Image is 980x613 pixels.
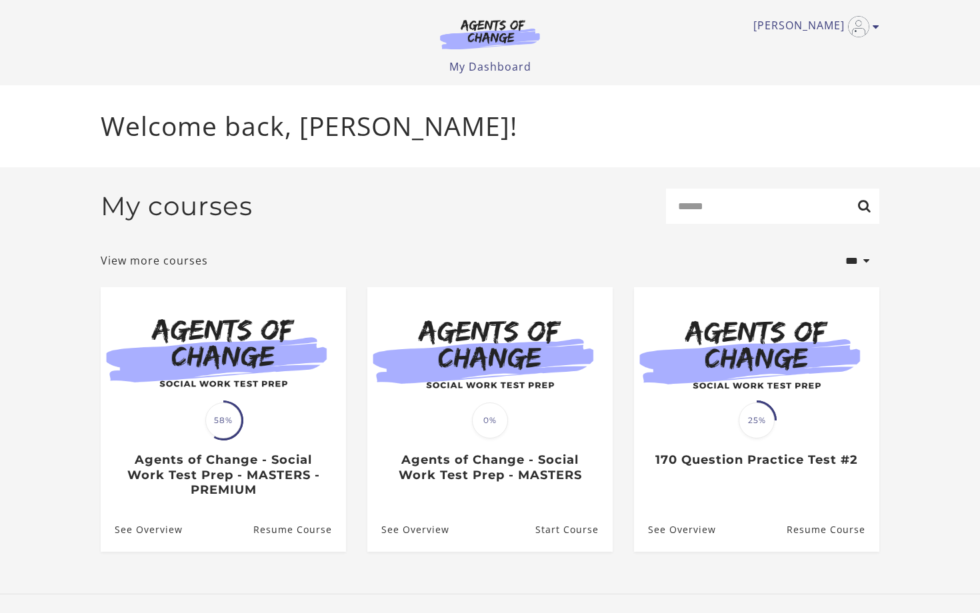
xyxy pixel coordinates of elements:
h3: Agents of Change - Social Work Test Prep - MASTERS - PREMIUM [115,452,331,498]
h2: My courses [101,191,253,222]
a: 170 Question Practice Test #2: See Overview [634,508,716,551]
a: Agents of Change - Social Work Test Prep - MASTERS: See Overview [367,508,449,551]
a: Toggle menu [753,16,873,37]
span: 58% [205,402,241,438]
a: Agents of Change - Social Work Test Prep - MASTERS: Resume Course [535,508,613,551]
img: Agents of Change Logo [426,19,554,49]
a: My Dashboard [449,59,531,74]
a: Agents of Change - Social Work Test Prep - MASTERS - PREMIUM: See Overview [101,508,183,551]
a: 170 Question Practice Test #2: Resume Course [787,508,879,551]
a: View more courses [101,253,208,269]
h3: 170 Question Practice Test #2 [648,452,865,468]
p: Welcome back, [PERSON_NAME]! [101,107,879,146]
span: 0% [472,402,508,438]
a: Agents of Change - Social Work Test Prep - MASTERS - PREMIUM: Resume Course [253,508,346,551]
h3: Agents of Change - Social Work Test Prep - MASTERS [381,452,598,482]
span: 25% [739,402,775,438]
